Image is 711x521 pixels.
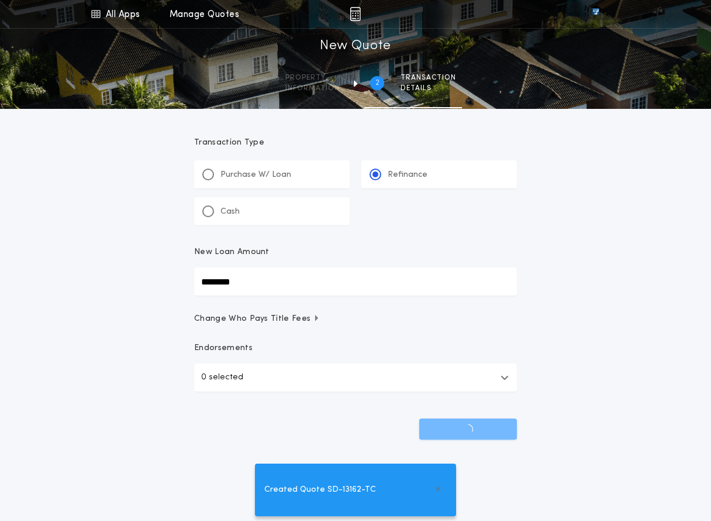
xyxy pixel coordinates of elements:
[201,371,243,385] p: 0 selected
[194,342,517,354] p: Endorsements
[401,73,456,83] span: Transaction
[375,78,379,88] h2: 2
[194,246,270,258] p: New Loan Amount
[571,8,620,20] img: vs-icon
[220,169,291,181] p: Purchase W/ Loan
[401,84,456,93] span: details
[194,364,517,392] button: 0 selected
[285,84,340,93] span: information
[194,137,517,149] p: Transaction Type
[194,313,320,325] span: Change Who Pays Title Fees
[264,484,376,496] span: Created Quote SD-13162-TC
[350,7,361,21] img: img
[320,37,391,56] h1: New Quote
[220,206,240,218] p: Cash
[388,169,427,181] p: Refinance
[285,73,340,83] span: Property
[194,268,517,296] input: New Loan Amount
[194,313,517,325] button: Change Who Pays Title Fees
